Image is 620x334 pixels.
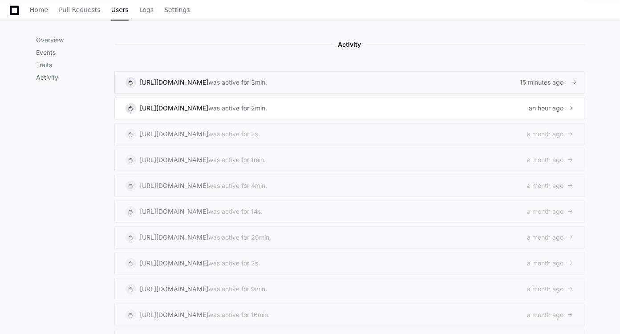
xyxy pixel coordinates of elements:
img: 8.svg [126,259,135,267]
a: [URL][DOMAIN_NAME]was active for 2s.a month ago [114,123,584,145]
div: [URL][DOMAIN_NAME] [140,310,208,319]
div: [URL][DOMAIN_NAME] [140,181,208,190]
img: 8.svg [126,207,135,216]
a: [URL][DOMAIN_NAME]was active for 2s.a month ago [114,252,584,274]
div: was active for 2min. [208,104,267,113]
div: an hour ago [529,104,573,113]
div: a month ago [527,310,573,319]
div: a month ago [527,130,573,138]
div: was active for 3min. [208,78,267,87]
div: [URL][DOMAIN_NAME] [140,233,208,242]
span: Activity [332,39,366,50]
div: 15 minutes ago [520,78,573,87]
img: 8.svg [126,181,135,190]
div: a month ago [527,259,573,268]
div: [URL][DOMAIN_NAME] [140,78,208,87]
div: was active for 14s. [208,207,263,216]
img: 8.svg [126,104,135,112]
div: a month ago [527,233,573,242]
img: 8.svg [126,78,135,86]
div: was active for 9min. [208,285,267,293]
span: Logs [139,7,154,12]
div: a month ago [527,207,573,216]
p: Events [36,48,114,57]
a: [URL][DOMAIN_NAME]was active for 26min.a month ago [114,226,584,248]
div: was active for 1min. [208,155,266,164]
span: Settings [164,7,190,12]
span: Users [111,7,129,12]
div: [URL][DOMAIN_NAME] [140,104,208,113]
div: was active for 26min. [208,233,271,242]
div: a month ago [527,285,573,293]
span: Home [30,7,48,12]
a: [URL][DOMAIN_NAME]was active for 1min.a month ago [114,149,584,171]
img: 8.svg [126,310,135,319]
p: Overview [36,36,114,45]
div: [URL][DOMAIN_NAME] [140,130,208,138]
div: a month ago [527,155,573,164]
img: 8.svg [126,155,135,164]
a: [URL][DOMAIN_NAME]was active for 3min.15 minutes ago [114,71,584,94]
div: a month ago [527,181,573,190]
div: [URL][DOMAIN_NAME] [140,155,208,164]
a: [URL][DOMAIN_NAME]was active for 9min.a month ago [114,278,584,300]
a: [URL][DOMAIN_NAME]was active for 2min.an hour ago [114,97,584,119]
div: was active for 2s. [208,259,260,268]
img: 8.svg [126,233,135,241]
p: Activity [36,73,114,82]
div: was active for 16min. [208,310,270,319]
a: [URL][DOMAIN_NAME]was active for 16min.a month ago [114,304,584,326]
a: [URL][DOMAIN_NAME]was active for 4min.a month ago [114,175,584,197]
p: Traits [36,61,114,69]
div: [URL][DOMAIN_NAME] [140,285,208,293]
div: [URL][DOMAIN_NAME] [140,207,208,216]
div: was active for 2s. [208,130,260,138]
a: [URL][DOMAIN_NAME]was active for 14s.a month ago [114,200,584,223]
div: was active for 4min. [208,181,267,190]
span: Pull Requests [59,7,100,12]
div: [URL][DOMAIN_NAME] [140,259,208,268]
img: 8.svg [126,130,135,138]
img: 8.svg [126,285,135,293]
